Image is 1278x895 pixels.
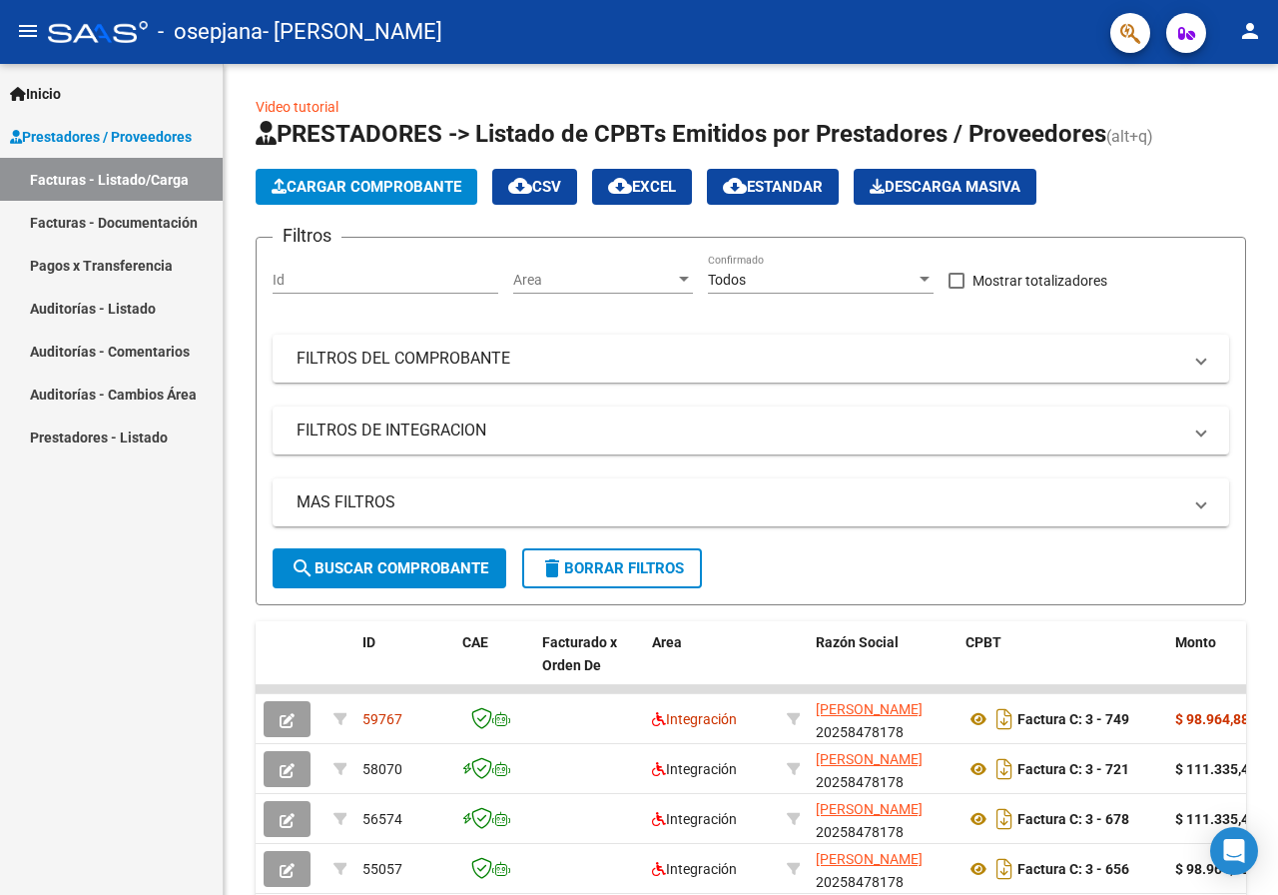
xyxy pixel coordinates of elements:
[870,178,1020,196] span: Descarga Masiva
[991,803,1017,835] i: Descargar documento
[273,478,1229,526] mat-expansion-panel-header: MAS FILTROS
[991,853,1017,885] i: Descargar documento
[10,83,61,105] span: Inicio
[492,169,577,205] button: CSV
[816,751,923,767] span: [PERSON_NAME]
[297,491,1181,513] mat-panel-title: MAS FILTROS
[540,559,684,577] span: Borrar Filtros
[972,269,1107,293] span: Mostrar totalizadores
[652,861,737,877] span: Integración
[991,753,1017,785] i: Descargar documento
[723,174,747,198] mat-icon: cloud_download
[1175,634,1216,650] span: Monto
[723,178,823,196] span: Estandar
[854,169,1036,205] app-download-masive: Descarga masiva de comprobantes (adjuntos)
[362,634,375,650] span: ID
[652,711,737,727] span: Integración
[644,621,779,709] datatable-header-cell: Area
[256,169,477,205] button: Cargar Comprobante
[1175,861,1249,877] strong: $ 98.964,88
[1210,827,1258,875] div: Open Intercom Messenger
[991,703,1017,735] i: Descargar documento
[1175,761,1257,777] strong: $ 111.335,49
[158,10,263,54] span: - osepjana
[1238,19,1262,43] mat-icon: person
[362,861,402,877] span: 55057
[540,556,564,580] mat-icon: delete
[522,548,702,588] button: Borrar Filtros
[273,335,1229,383] mat-expansion-panel-header: FILTROS DEL COMPROBANTE
[592,169,692,205] button: EXCEL
[808,621,958,709] datatable-header-cell: Razón Social
[816,634,899,650] span: Razón Social
[508,178,561,196] span: CSV
[816,701,923,717] span: [PERSON_NAME]
[362,711,402,727] span: 59767
[362,811,402,827] span: 56574
[965,634,1001,650] span: CPBT
[362,761,402,777] span: 58070
[1175,811,1257,827] strong: $ 111.335,49
[273,548,506,588] button: Buscar Comprobante
[1017,761,1129,777] strong: Factura C: 3 - 721
[354,621,454,709] datatable-header-cell: ID
[462,634,488,650] span: CAE
[1017,711,1129,727] strong: Factura C: 3 - 749
[273,222,341,250] h3: Filtros
[534,621,644,709] datatable-header-cell: Facturado x Orden De
[1106,127,1153,146] span: (alt+q)
[513,272,675,289] span: Area
[1017,861,1129,877] strong: Factura C: 3 - 656
[608,178,676,196] span: EXCEL
[958,621,1167,709] datatable-header-cell: CPBT
[707,169,839,205] button: Estandar
[508,174,532,198] mat-icon: cloud_download
[652,811,737,827] span: Integración
[652,634,682,650] span: Area
[816,798,950,840] div: 20258478178
[816,851,923,867] span: [PERSON_NAME]
[273,407,1229,454] mat-expansion-panel-header: FILTROS DE INTEGRACION
[816,801,923,817] span: [PERSON_NAME]
[608,174,632,198] mat-icon: cloud_download
[816,698,950,740] div: 20258478178
[10,126,192,148] span: Prestadores / Proveedores
[454,621,534,709] datatable-header-cell: CAE
[272,178,461,196] span: Cargar Comprobante
[708,272,746,288] span: Todos
[1175,711,1249,727] strong: $ 98.964,88
[291,556,315,580] mat-icon: search
[854,169,1036,205] button: Descarga Masiva
[816,748,950,790] div: 20258478178
[297,420,1181,442] mat-panel-title: FILTROS DE INTEGRACION
[542,634,617,673] span: Facturado x Orden De
[816,848,950,890] div: 20258478178
[256,99,338,115] a: Video tutorial
[263,10,442,54] span: - [PERSON_NAME]
[291,559,488,577] span: Buscar Comprobante
[256,120,1106,148] span: PRESTADORES -> Listado de CPBTs Emitidos por Prestadores / Proveedores
[1017,811,1129,827] strong: Factura C: 3 - 678
[297,348,1181,370] mat-panel-title: FILTROS DEL COMPROBANTE
[16,19,40,43] mat-icon: menu
[652,761,737,777] span: Integración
